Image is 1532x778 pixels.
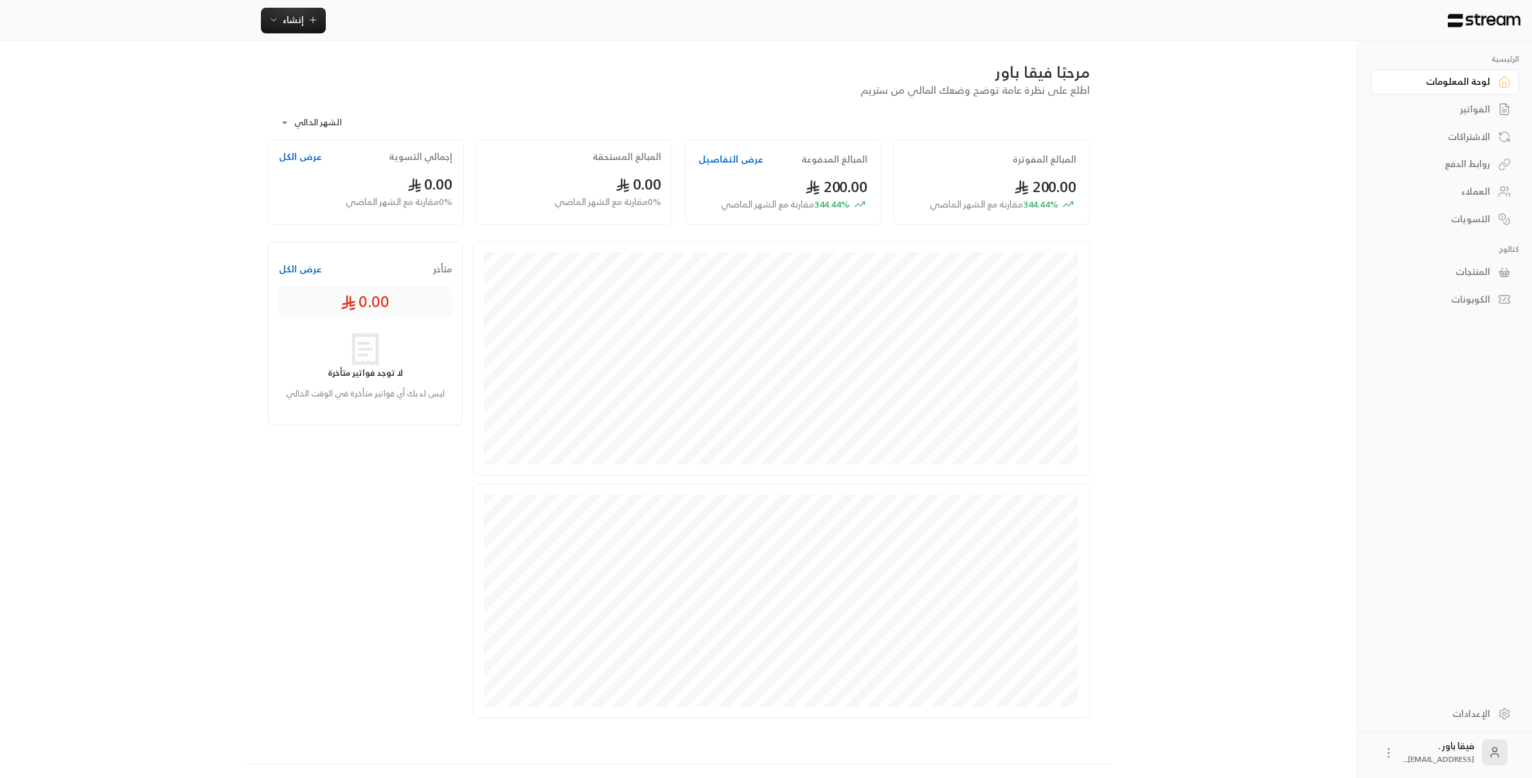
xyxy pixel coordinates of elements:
[285,387,445,400] p: ليس لديك أي فواتير متأخرة في الوقت الحالي
[1387,75,1490,88] div: لوحة المعلومات
[1387,707,1490,720] div: الإعدادات
[407,171,453,197] span: 0.00
[1371,69,1519,94] a: لوحة المعلومات
[341,291,389,312] span: 0.00
[1403,752,1474,766] span: [EMAIL_ADDRESS]....
[433,263,452,276] span: متأخر
[801,153,868,166] h2: المبالغ المدفوعة
[274,106,370,139] div: الشهر الحالي
[1387,103,1490,116] div: الفواتير
[346,195,452,209] span: 0 % مقارنة مع الشهر الماضي
[261,8,326,33] button: إنشاء
[1371,54,1519,64] p: الرئيسية
[279,150,322,163] button: عرض الكل
[1371,97,1519,122] a: الفواتير
[1387,293,1490,306] div: الكوبونات
[283,12,304,28] span: إنشاء
[1371,124,1519,149] a: الاشتراكات
[721,198,850,211] span: 344.44 %
[592,150,661,163] h2: المبالغ المستحقة
[616,171,661,197] span: 0.00
[1371,152,1519,177] a: روابط الدفع
[389,150,452,163] h2: إجمالي التسوية
[1371,701,1519,726] a: الإعدادات
[268,62,1090,82] div: مرحبًا فيقا باور
[930,198,1058,211] span: 344.44 %
[1387,213,1490,225] div: التسويات
[279,263,322,276] button: عرض الكل
[721,196,814,212] span: مقارنة مع الشهر الماضي
[930,196,1023,212] span: مقارنة مع الشهر الماضي
[1013,153,1076,166] h2: المبالغ المفوترة
[1371,179,1519,204] a: العملاء
[555,195,661,209] span: 0 % مقارنة مع الشهر الماضي
[1371,206,1519,231] a: التسويات
[1371,287,1519,312] a: الكوبونات
[1403,739,1474,765] div: فيقا باور .
[1447,13,1522,28] img: Logo
[805,173,868,200] span: 200.00
[860,81,1090,99] span: اطلع على نظرة عامة توضح وضعك المالي من ستريم
[1387,157,1490,170] div: روابط الدفع
[1014,173,1076,200] span: 200.00
[699,153,763,166] button: عرض التفاصيل
[1387,185,1490,198] div: العملاء
[1387,265,1490,278] div: المنتجات
[1371,260,1519,285] a: المنتجات
[328,366,403,380] strong: لا توجد فواتير متأخرة
[1371,244,1519,254] p: كتالوج
[1387,130,1490,143] div: الاشتراكات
